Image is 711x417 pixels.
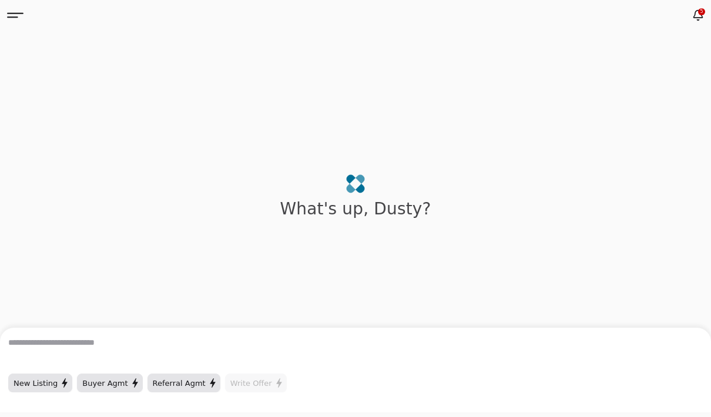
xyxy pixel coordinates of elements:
[692,9,704,21] button: 5
[14,377,69,389] div: New Listing
[8,374,72,392] button: New Listing
[147,374,220,392] button: Referral Agmt
[280,199,431,220] div: What's up , Dusty ?
[82,377,128,389] span: Buyer Agmt
[698,8,705,15] div: 5
[346,174,365,194] img: logo
[77,374,142,392] button: Buyer Agmt
[153,377,206,389] span: Referral Agmt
